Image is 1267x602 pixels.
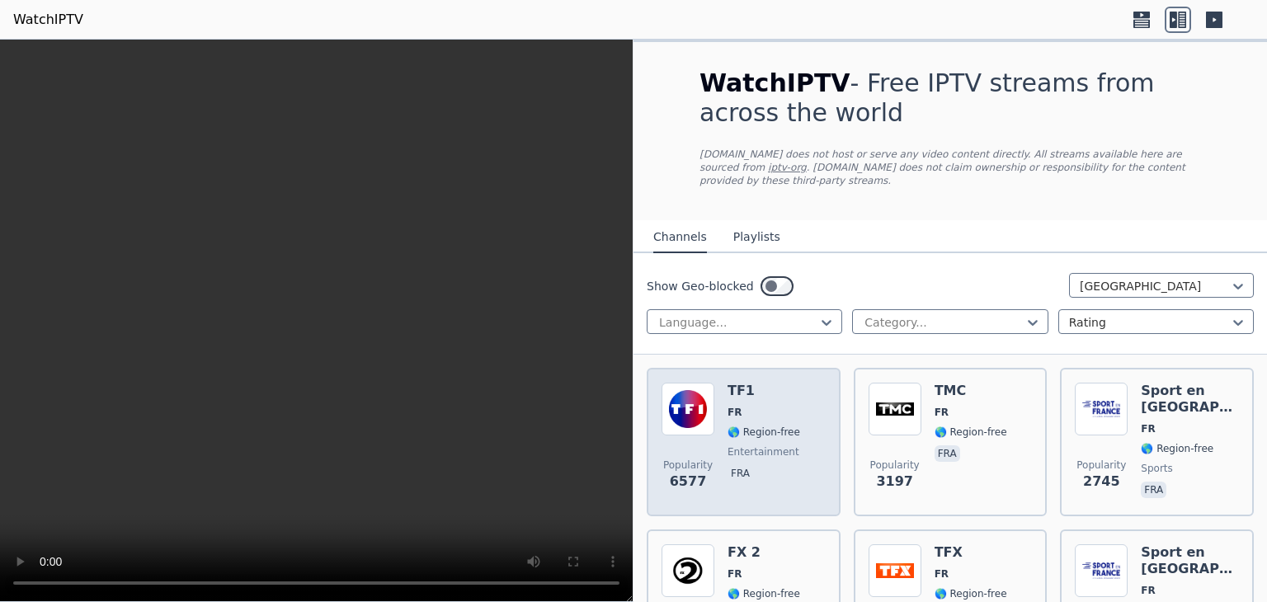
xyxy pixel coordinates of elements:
[869,544,921,597] img: TFX
[1141,383,1239,416] h6: Sport en [GEOGRAPHIC_DATA]
[1141,482,1166,498] p: fra
[653,222,707,253] button: Channels
[876,472,913,491] span: 3197
[935,383,1007,399] h6: TMC
[662,383,714,435] img: TF1
[1083,472,1120,491] span: 2745
[935,445,960,462] p: fra
[935,544,1007,561] h6: TFX
[728,383,800,399] h6: TF1
[728,445,799,459] span: entertainment
[728,426,800,439] span: 🌎 Region-free
[1141,544,1239,577] h6: Sport en [GEOGRAPHIC_DATA]
[728,544,817,561] h6: FX 2
[1141,422,1155,435] span: FR
[1076,459,1126,472] span: Popularity
[728,465,753,482] p: fra
[935,406,949,419] span: FR
[647,278,754,294] label: Show Geo-blocked
[1075,544,1128,597] img: Sport en France
[870,459,920,472] span: Popularity
[670,472,707,491] span: 6577
[935,426,1007,439] span: 🌎 Region-free
[662,544,714,597] img: FX 2
[13,10,83,30] a: WatchIPTV
[869,383,921,435] img: TMC
[663,459,713,472] span: Popularity
[1141,584,1155,597] span: FR
[935,567,949,581] span: FR
[699,68,1201,128] h1: - Free IPTV streams from across the world
[1141,462,1172,475] span: sports
[935,587,1007,600] span: 🌎 Region-free
[728,406,742,419] span: FR
[733,222,780,253] button: Playlists
[768,162,807,173] a: iptv-org
[728,567,742,581] span: FR
[699,148,1201,187] p: [DOMAIN_NAME] does not host or serve any video content directly. All streams available here are s...
[699,68,850,97] span: WatchIPTV
[1075,383,1128,435] img: Sport en France
[1141,442,1213,455] span: 🌎 Region-free
[728,587,800,600] span: 🌎 Region-free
